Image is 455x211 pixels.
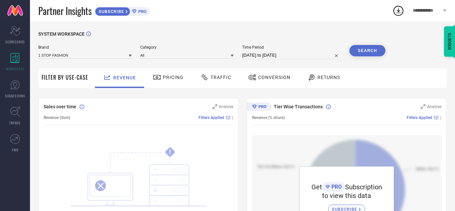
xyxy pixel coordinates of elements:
span: PRO [137,9,147,14]
span: | [232,115,233,120]
span: Returns [317,75,340,80]
span: Get [311,183,322,191]
span: PRO [330,184,342,190]
svg: Zoom [421,104,425,109]
span: Filters Applied [199,115,224,120]
span: Analyse [219,104,233,109]
span: Filters Applied [407,115,432,120]
span: Brand [38,45,132,50]
span: Time Period [242,45,341,50]
span: Pricing [163,75,184,80]
input: Select time period [242,51,341,59]
span: | [440,115,441,120]
span: FWD [12,147,18,152]
div: Premium [247,102,271,112]
span: Revenue (Sum) [44,115,70,120]
span: Analyse [427,104,441,109]
span: SCORECARDS [5,39,25,44]
button: Search [349,45,385,56]
span: Conversion [258,75,290,80]
span: Tier Wise Transactions [274,104,323,109]
svg: Zoom [213,104,217,109]
tspan: ! [169,148,171,156]
span: to view this data [322,192,371,200]
span: Filter By Use-Case [42,73,88,81]
span: Traffic [211,75,231,80]
span: Category [140,45,234,50]
span: SUBSCRIBE [95,9,126,14]
span: TRENDS [9,120,21,125]
span: SUGGESTIONS [5,93,25,98]
div: Open download list [392,5,404,17]
span: Subscription [345,183,382,191]
span: SYSTEM WORKSPACE [38,31,85,37]
span: Revenue [113,75,136,80]
span: WORKSPACE [6,66,24,71]
span: Sales over time [44,104,76,109]
span: Revenue (% share) [252,115,285,120]
a: SUBSCRIBEPRO [95,5,150,16]
span: Partner Insights [38,4,92,18]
